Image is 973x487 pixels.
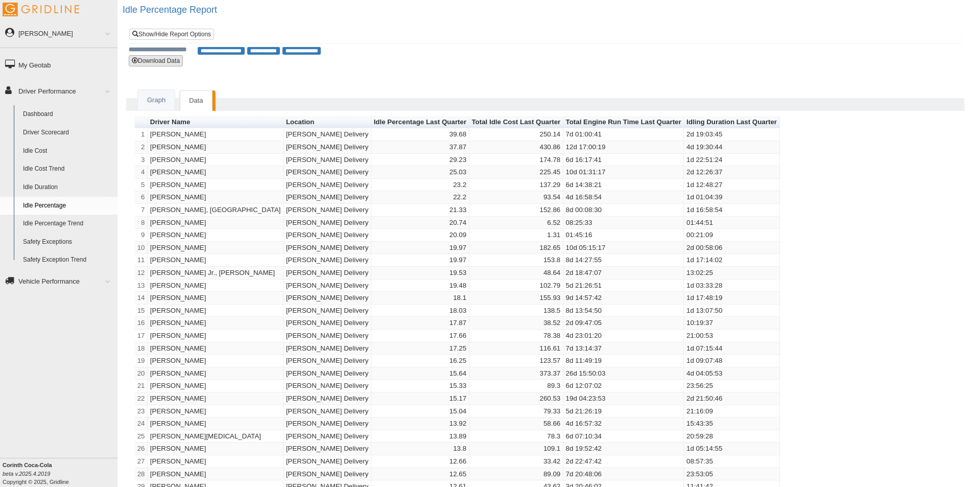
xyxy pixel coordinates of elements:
[148,267,283,280] td: [PERSON_NAME] Jr., [PERSON_NAME]
[469,443,563,455] td: 109.1
[135,355,148,367] td: 19
[371,405,469,418] td: 15.04
[371,292,469,305] td: 18.1
[283,317,371,330] td: [PERSON_NAME] Delivery
[148,330,283,342] td: [PERSON_NAME]
[283,392,371,405] td: [PERSON_NAME] Delivery
[135,305,148,317] td: 15
[684,292,779,305] td: 1d 17:48:19
[563,392,684,405] td: 19d 04:23:53
[283,430,371,443] td: [PERSON_NAME] Delivery
[148,141,283,154] td: [PERSON_NAME]
[283,166,371,179] td: [PERSON_NAME] Delivery
[135,468,148,481] td: 28
[148,380,283,392] td: [PERSON_NAME]
[135,443,148,455] td: 26
[148,367,283,380] td: [PERSON_NAME]
[180,90,212,111] a: Data
[371,267,469,280] td: 19.53
[563,418,684,430] td: 4d 16:57:32
[129,55,183,66] button: Download Data
[684,380,779,392] td: 23:56:25
[684,267,779,280] td: 13:02:25
[371,217,469,229] td: 20.74
[469,166,563,179] td: 225.45
[563,141,684,154] td: 12d 17:00:19
[684,116,779,129] th: Sort column
[563,380,684,392] td: 6d 12:07:02
[148,254,283,267] td: [PERSON_NAME]
[469,468,563,481] td: 89.09
[3,3,79,16] img: Gridline
[563,367,684,380] td: 26d 15:50:03
[148,242,283,254] td: [PERSON_NAME]
[135,292,148,305] td: 14
[283,355,371,367] td: [PERSON_NAME] Delivery
[684,330,779,342] td: 21:00:53
[371,242,469,254] td: 19.97
[563,154,684,167] td: 6d 16:17:41
[18,197,117,215] a: Idle Percentage
[283,179,371,192] td: [PERSON_NAME] Delivery
[371,191,469,204] td: 22.2
[283,242,371,254] td: [PERSON_NAME] Delivery
[469,380,563,392] td: 89.3
[283,217,371,229] td: [PERSON_NAME] Delivery
[684,128,779,141] td: 2d 19:03:45
[135,166,148,179] td: 4
[469,392,563,405] td: 260.53
[469,191,563,204] td: 93.54
[148,305,283,317] td: [PERSON_NAME]
[469,242,563,254] td: 182.65
[371,128,469,141] td: 39.68
[469,355,563,367] td: 123.57
[684,443,779,455] td: 1d 05:14:55
[135,418,148,430] td: 24
[18,160,117,178] a: Idle Cost Trend
[135,317,148,330] td: 16
[469,405,563,418] td: 79.33
[283,455,371,468] td: [PERSON_NAME] Delivery
[283,405,371,418] td: [PERSON_NAME] Delivery
[563,179,684,192] td: 6d 14:38:21
[371,355,469,367] td: 16.25
[283,305,371,317] td: [PERSON_NAME] Delivery
[469,141,563,154] td: 430.86
[18,142,117,160] a: Idle Cost
[469,305,563,317] td: 138.5
[148,418,283,430] td: [PERSON_NAME]
[469,229,563,242] td: 1.31
[371,455,469,468] td: 12.66
[135,191,148,204] td: 6
[563,330,684,342] td: 4d 23:01:20
[18,105,117,124] a: Dashboard
[283,154,371,167] td: [PERSON_NAME] Delivery
[469,330,563,342] td: 78.38
[283,418,371,430] td: [PERSON_NAME] Delivery
[563,455,684,468] td: 2d 22:47:42
[18,124,117,142] a: Driver Scorecard
[563,166,684,179] td: 10d 01:31:17
[148,204,283,217] td: [PERSON_NAME], [GEOGRAPHIC_DATA]
[148,405,283,418] td: [PERSON_NAME]
[469,254,563,267] td: 153.8
[148,128,283,141] td: [PERSON_NAME]
[18,178,117,197] a: Idle Duration
[563,191,684,204] td: 4d 16:58:54
[684,342,779,355] td: 1d 07:15:44
[684,254,779,267] td: 1d 17:14:02
[371,380,469,392] td: 15.33
[563,468,684,481] td: 7d 20:48:06
[469,342,563,355] td: 116.61
[371,342,469,355] td: 17.25
[135,405,148,418] td: 23
[283,254,371,267] td: [PERSON_NAME] Delivery
[148,179,283,192] td: [PERSON_NAME]
[684,468,779,481] td: 23:53:05
[148,292,283,305] td: [PERSON_NAME]
[684,229,779,242] td: 00:21:09
[135,455,148,468] td: 27
[135,430,148,443] td: 25
[684,405,779,418] td: 21:16:09
[563,204,684,217] td: 8d 00:08:30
